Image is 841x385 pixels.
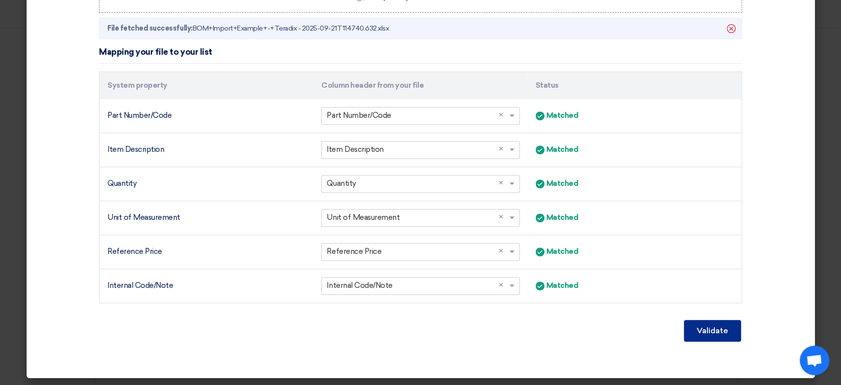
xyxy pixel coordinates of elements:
div: Item Description [107,144,305,155]
div: Reference Price [107,246,305,257]
div: Part Number/Code [107,110,305,121]
th: Status [528,72,741,99]
span: File fetched successfully: [107,24,193,33]
div: Mapping your file to your list [99,46,212,59]
span: Clear all [499,178,507,189]
span: × [499,246,503,255]
button: Validate [684,320,741,342]
span: Clear all [499,144,507,155]
span: × [499,110,503,119]
span: BOM+Import+Example+-+Teradix - 2025-09-21T114740.632.xlsx [107,23,389,34]
div: Unit of Measurement [107,212,305,223]
span: Clear all [499,212,507,223]
span: Clear all [499,246,507,257]
span: × [499,280,503,289]
span: Matched [546,246,578,257]
th: Column header from your file [313,72,527,99]
th: System property [100,72,313,99]
span: × [499,212,503,221]
div: Internal Code/Note [107,280,305,291]
span: Matched [546,178,578,189]
span: Clear all [499,110,507,121]
div: Quantity [107,178,305,189]
div: Open chat [800,346,829,375]
span: Clear all [499,280,507,291]
span: Matched [546,144,578,155]
span: × [499,144,503,153]
span: Matched [546,110,578,121]
span: × [499,178,503,187]
span: Matched [546,280,578,291]
span: Matched [546,212,578,223]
